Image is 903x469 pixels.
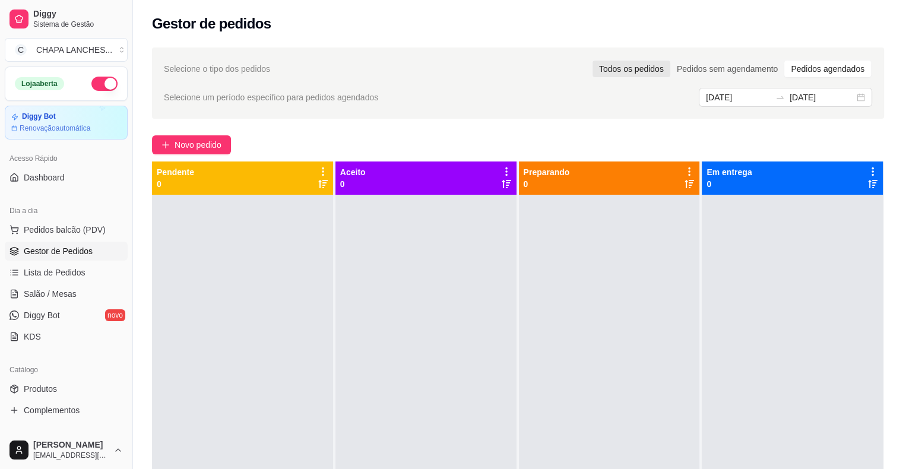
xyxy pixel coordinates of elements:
p: Aceito [340,166,366,178]
span: Selecione o tipo dos pedidos [164,62,270,75]
div: Pedidos sem agendamento [670,61,784,77]
a: Dashboard [5,168,128,187]
p: 0 [524,178,570,190]
input: Data fim [790,91,854,104]
span: Produtos [24,383,57,395]
span: to [775,93,785,102]
span: [PERSON_NAME] [33,440,109,451]
div: Todos os pedidos [593,61,670,77]
span: [EMAIL_ADDRESS][DOMAIN_NAME] [33,451,109,460]
span: Pedidos balcão (PDV) [24,224,106,236]
a: Salão / Mesas [5,284,128,303]
a: Lista de Pedidos [5,263,128,282]
span: Complementos [24,404,80,416]
button: Alterar Status [91,77,118,91]
span: Diggy Bot [24,309,60,321]
span: Selecione um período específico para pedidos agendados [164,91,378,104]
div: CHAPA LANCHES ... [36,44,112,56]
button: Novo pedido [152,135,231,154]
a: Gestor de Pedidos [5,242,128,261]
button: [PERSON_NAME][EMAIL_ADDRESS][DOMAIN_NAME] [5,436,128,464]
span: C [15,44,27,56]
p: 0 [706,178,752,190]
span: Dashboard [24,172,65,183]
div: Dia a dia [5,201,128,220]
span: plus [161,141,170,149]
a: Complementos [5,401,128,420]
span: Lista de Pedidos [24,267,85,278]
span: KDS [24,331,41,343]
input: Data início [706,91,771,104]
h2: Gestor de pedidos [152,14,271,33]
span: swap-right [775,93,785,102]
span: Sistema de Gestão [33,20,123,29]
span: Diggy [33,9,123,20]
article: Renovação automática [20,123,90,133]
span: Salão / Mesas [24,288,77,300]
button: Select a team [5,38,128,62]
p: Em entrega [706,166,752,178]
div: Catálogo [5,360,128,379]
div: Acesso Rápido [5,149,128,168]
p: 0 [157,178,194,190]
p: 0 [340,178,366,190]
article: Diggy Bot [22,112,56,121]
span: Gestor de Pedidos [24,245,93,257]
p: Pendente [157,166,194,178]
p: Preparando [524,166,570,178]
a: Diggy BotRenovaçãoautomática [5,106,128,140]
a: Produtos [5,379,128,398]
a: KDS [5,327,128,346]
div: Loja aberta [15,77,64,90]
a: DiggySistema de Gestão [5,5,128,33]
a: Diggy Botnovo [5,306,128,325]
div: Pedidos agendados [784,61,871,77]
button: Pedidos balcão (PDV) [5,220,128,239]
span: Novo pedido [175,138,221,151]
